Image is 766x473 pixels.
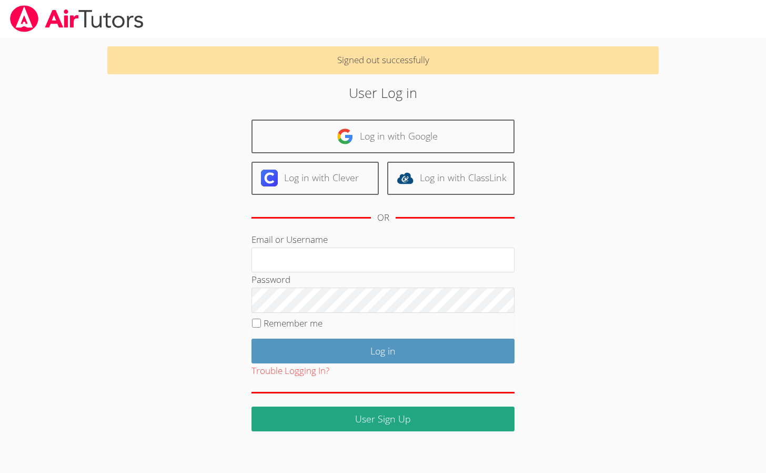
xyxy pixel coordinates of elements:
label: Email or Username [251,233,328,245]
div: OR [377,210,389,225]
img: airtutors_banner-c4298cdbf04f3fff15de1276eac7730deb9818008684d7c2e4769d2f7ddbe033.png [9,5,145,32]
img: clever-logo-6eab21bc6e7a338710f1a6ff85c0baf02591cd810cc4098c63d3a4b26e2feb20.svg [261,170,278,186]
label: Remember me [264,317,322,329]
p: Signed out successfully [107,46,659,74]
button: Trouble Logging In? [251,363,329,379]
a: User Sign Up [251,407,515,431]
a: Log in with Clever [251,162,379,195]
h2: User Log in [176,83,590,103]
a: Log in with ClassLink [387,162,515,195]
img: google-logo-50288ca7cdecda66e5e0955fdab243c47b7ad437acaf1139b6f446037453330a.svg [337,128,354,145]
label: Password [251,273,290,285]
input: Log in [251,339,515,363]
a: Log in with Google [251,120,515,153]
img: classlink-logo-d6bb404cc1216ec64c9a2012d9dc4662098be43eaf13dc465df04b49fa7ab582.svg [397,170,414,186]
